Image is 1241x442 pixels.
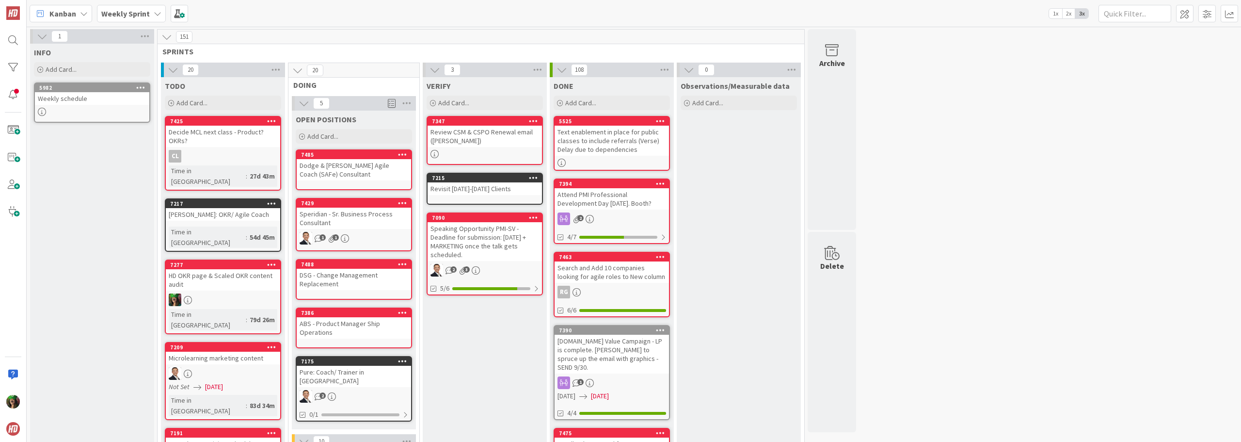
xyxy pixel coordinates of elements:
[170,200,280,207] div: 7217
[46,65,77,74] span: Add Card...
[555,117,669,156] div: 5525Text enablement in place for public classes to include referrals (Verse) Delay due to depende...
[567,408,576,418] span: 4/4
[166,261,280,291] div: 7277HD OKR page & Scaled OKR content audit
[166,261,280,269] div: 7277
[555,188,669,210] div: Attend PMI Professional Development Day [DATE]. Booth?
[166,150,280,163] div: CL
[246,400,247,411] span: :
[301,310,411,316] div: 7386
[571,64,588,76] span: 108
[169,165,246,187] div: Time in [GEOGRAPHIC_DATA]
[101,9,150,18] b: Weekly Sprint
[169,309,246,330] div: Time in [GEOGRAPHIC_DATA]
[567,232,576,242] span: 4/7
[166,343,280,364] div: 7209Microlearning marketing content
[555,117,669,126] div: 5525
[170,344,280,351] div: 7209
[297,159,411,180] div: Dodge & [PERSON_NAME] Agile Coach (SAFe) Consultant
[301,261,411,268] div: 7488
[297,260,411,269] div: 7488
[49,8,76,19] span: Kanban
[567,305,576,315] span: 6/6
[296,115,356,124] span: OPEN POSITIONS
[319,393,326,399] span: 2
[51,31,68,42] span: 1
[166,367,280,380] div: SL
[554,81,573,91] span: DONE
[169,294,181,306] img: SL
[170,262,280,268] div: 7277
[555,286,669,298] div: RG
[428,182,542,195] div: Revisit [DATE]-[DATE] Clients
[681,81,790,91] span: Observations/Measurable data
[428,126,542,147] div: Review CSM & CSPO Renewal email ([PERSON_NAME])
[169,382,190,391] i: Not Set
[427,81,450,91] span: VERIFY
[430,264,443,277] img: SL
[301,200,411,207] div: 7429
[169,227,246,248] div: Time in [GEOGRAPHIC_DATA]
[559,118,669,125] div: 5525
[555,326,669,374] div: 7390[DOMAIN_NAME] Value Campaign - LP is complete. [PERSON_NAME] to spruce up the email with grap...
[309,409,318,420] span: 0/1
[555,180,669,210] div: 7394Attend PMI Professional Development Day [DATE]. Booth?
[35,83,149,92] div: 5982
[300,232,312,245] img: SL
[170,118,280,125] div: 7425
[205,382,223,392] span: [DATE]
[297,269,411,290] div: DSG - Change Management Replacement
[169,150,181,163] div: CL
[557,391,575,401] span: [DATE]
[1075,9,1088,18] span: 3x
[300,390,312,403] img: SL
[577,215,584,221] span: 2
[247,232,277,243] div: 54d 45m
[307,132,338,141] span: Add Card...
[432,214,542,221] div: 7090
[307,65,323,76] span: 20
[6,395,20,409] img: SL
[555,180,669,188] div: 7394
[1062,9,1075,18] span: 2x
[169,367,181,380] img: SL
[176,98,207,107] span: Add Card...
[432,175,542,181] div: 7215
[297,208,411,229] div: Speridian - Sr. Business Process Consultant
[34,48,51,57] span: INFO
[297,309,411,317] div: 7386
[166,294,280,306] div: SL
[591,391,609,401] span: [DATE]
[559,254,669,261] div: 7463
[444,64,461,76] span: 3
[176,31,192,43] span: 151
[432,118,542,125] div: 7347
[428,174,542,195] div: 7215Revisit [DATE]-[DATE] Clients
[297,357,411,366] div: 7175
[246,232,247,243] span: :
[247,171,277,181] div: 27d 43m
[166,126,280,147] div: Decide MCL next class - Product? OKRs?
[577,379,584,385] span: 1
[297,199,411,208] div: 7429
[35,92,149,105] div: Weekly schedule
[247,400,277,411] div: 83d 34m
[428,117,542,126] div: 7347
[559,180,669,187] div: 7394
[166,117,280,147] div: 7425Decide MCL next class - Product? OKRs?
[297,357,411,387] div: 7175Pure: Coach/ Trainer in [GEOGRAPHIC_DATA]
[428,174,542,182] div: 7215
[166,199,280,208] div: 7217
[692,98,723,107] span: Add Card...
[246,171,247,181] span: :
[428,222,542,261] div: Speaking Opportunity PMI-SV - Deadline for submission: [DATE] + MARKETING once the talk gets sche...
[297,232,411,245] div: SL
[247,314,277,325] div: 79d 26m
[166,343,280,352] div: 7209
[297,317,411,339] div: ABS - Product Manager Ship Operations
[428,213,542,222] div: 7090
[301,358,411,365] div: 7175
[182,64,199,76] span: 20
[313,98,330,109] span: 5
[819,57,845,69] div: Archive
[438,98,469,107] span: Add Card...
